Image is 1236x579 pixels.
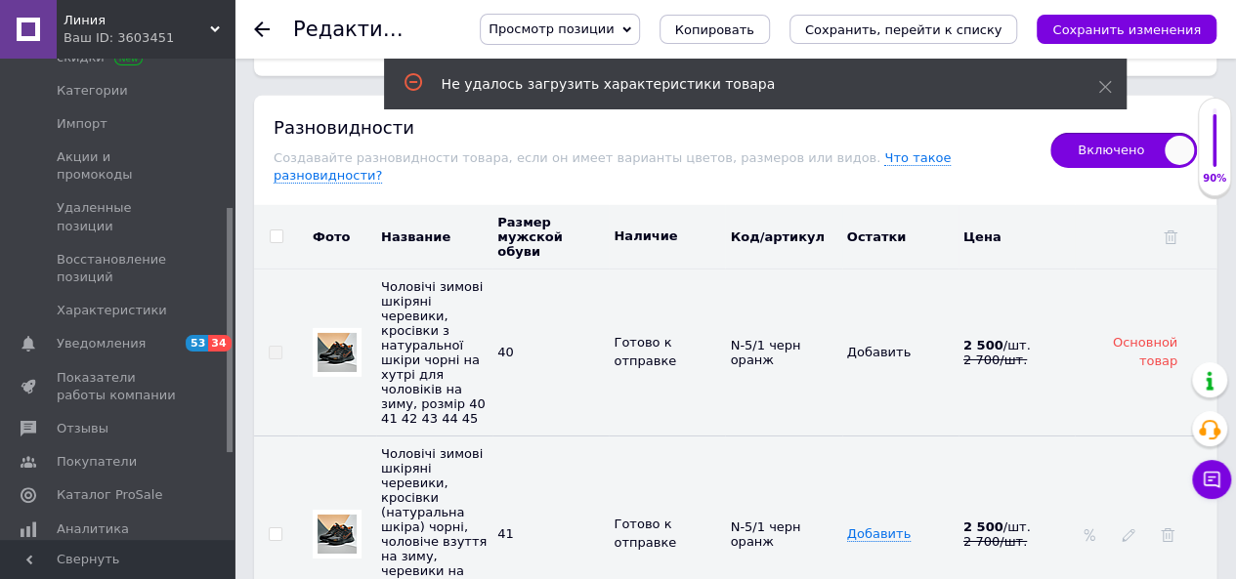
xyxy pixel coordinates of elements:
[274,150,884,165] span: Создавайте разновидности товара, если он имеет варианты цветов, размеров или видов.
[1050,133,1197,168] span: Включено
[274,115,1031,140] div: Разновидности
[842,205,959,269] th: Остатки
[208,335,231,352] span: 34
[660,15,770,44] button: Копировать
[730,519,800,549] span: N-5/1 черн оранж
[497,215,563,259] span: Размер мужской обуви
[609,205,725,269] th: Наличие
[963,352,1070,367] div: 2 700 / шт.
[963,338,1070,352] div: / шт.
[57,82,128,100] span: Категории
[57,115,107,133] span: Импорт
[20,149,284,495] p: Loremip dolors ametcon a elitse doeiu te incididuntu labo - etd magnaal, enimadmi veniamq nostr e...
[789,15,1018,44] button: Сохранить, перейти к списку
[381,279,486,426] span: Чоловічі зимові шкіряні черевики, кросівки з натуральної шкіри чорні на хутрі для чоловіків на зи...
[614,335,676,367] span: Готово к отправке
[442,74,1049,94] div: Не удалось загрузить характеристики товара
[57,369,181,404] span: Показатели работы компании
[614,517,676,549] span: Готово к отправке
[57,251,181,286] span: Восстановление позиций
[609,269,725,436] td: Данные основного товара
[57,486,162,504] span: Каталог ProSale
[186,335,208,352] span: 53
[963,519,1003,534] b: 2 500
[64,29,234,47] div: Ваш ID: 3603451
[963,519,1041,534] div: / шт.
[847,526,911,542] span: Добавить
[725,205,841,269] th: Код/артикул
[963,534,1041,549] div: 2 700 / шт.
[489,21,614,36] span: Просмотр позиции
[57,199,181,234] span: Удаленные позиции
[1199,172,1230,186] div: 90%
[20,149,284,495] p: Loremips dolors ametcons a elitsed doeiusm t incididuntu labor - et dolor, magnaal enimadmi venia...
[57,453,137,471] span: Покупатели
[497,345,514,359] span: 40
[64,12,210,29] span: Линия
[730,338,800,367] span: N-5/1 черн оранж
[959,269,1075,436] td: Данные основного товара
[57,335,146,352] span: Уведомления
[21,20,281,133] strong: Мужские зимние кожаные кроссовки, ботинки чёрного цвета утеплённые, размеры полномерные: 40, 41, ...
[1037,15,1216,44] button: Сохранить изменения
[963,338,1003,352] b: 2 500
[805,22,1002,37] i: Сохранить, перейти к списку
[274,150,951,184] span: Что такое разновидности?
[847,345,911,359] span: Данные основного товара
[57,520,129,538] span: Аналитика
[254,21,270,37] div: Вернуться назад
[959,205,1075,269] th: Цена
[1192,460,1231,499] button: Чат с покупателем
[21,20,283,133] strong: Чоловічі шкіряні зимові кросівки, черевики чорного кольору утеплені, розміри повномірні: 40, 41, ...
[57,302,167,319] span: Характеристики
[376,205,492,269] th: Название
[298,205,376,269] th: Фото
[725,269,841,436] td: Данные основного товара
[675,22,754,37] span: Копировать
[497,526,514,541] span: 41
[1198,98,1231,196] div: 90% Качество заполнения
[57,420,108,437] span: Отзывы
[57,148,181,184] span: Акции и промокоды
[1052,22,1201,37] i: Сохранить изменения
[1113,335,1177,367] span: Основной товар
[492,269,609,436] td: Данные основного товара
